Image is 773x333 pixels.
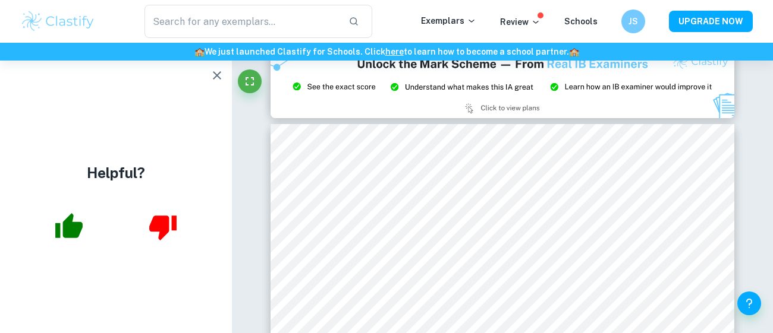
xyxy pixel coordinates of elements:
[238,69,262,93] button: Fullscreen
[271,49,734,118] img: Ad
[621,9,645,33] button: JS
[569,47,579,56] span: 🏫
[500,15,541,28] p: Review
[144,5,339,38] input: Search for any exemplars...
[87,162,145,183] h4: Helpful?
[564,17,598,26] a: Schools
[737,291,761,315] button: Help and Feedback
[194,47,205,56] span: 🏫
[627,15,640,28] h6: JS
[421,14,476,27] p: Exemplars
[2,45,771,58] h6: We just launched Clastify for Schools. Click to learn how to become a school partner.
[20,9,96,33] img: Clastify logo
[385,47,404,56] a: here
[669,11,753,32] button: UPGRADE NOW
